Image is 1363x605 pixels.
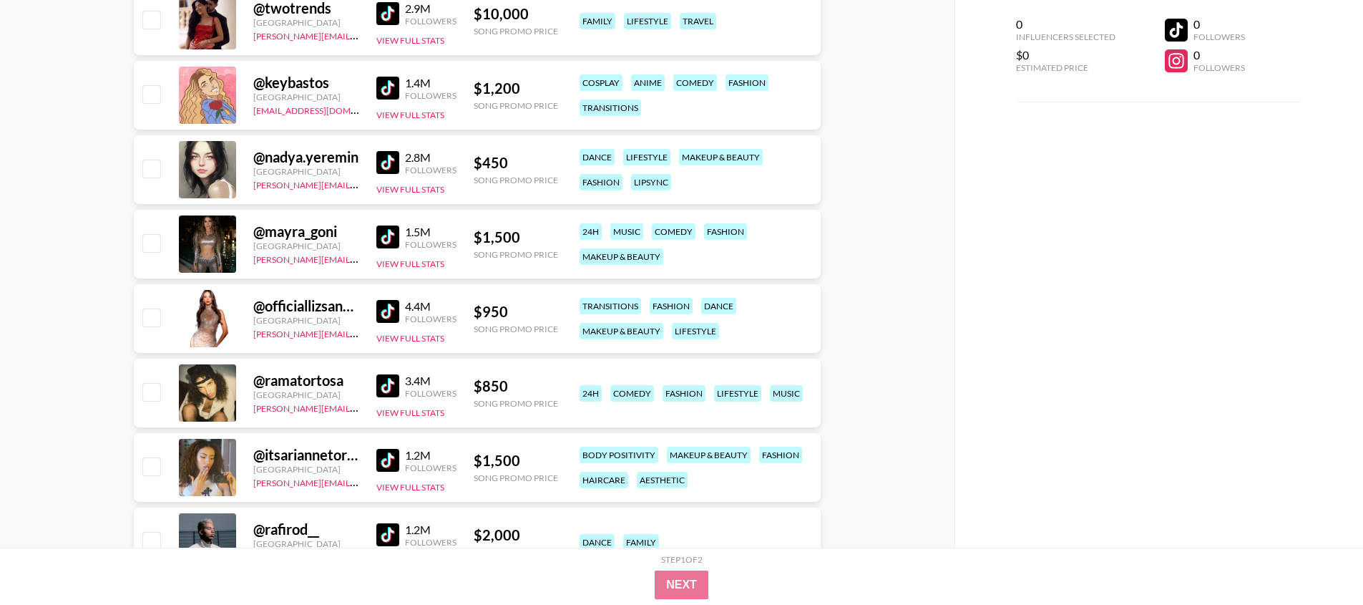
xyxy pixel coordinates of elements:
div: makeup & beauty [580,248,663,265]
img: TikTok [376,2,399,25]
div: [GEOGRAPHIC_DATA] [253,315,359,326]
div: family [580,13,615,29]
div: @ nadya.yeremin [253,148,359,166]
div: comedy [610,385,654,402]
div: [GEOGRAPHIC_DATA] [253,464,359,475]
img: TikTok [376,300,399,323]
div: $ 950 [474,303,558,321]
div: @ mayra_goni [253,223,359,241]
div: transitions [580,100,641,116]
div: Followers [405,239,456,250]
div: 1.4M [405,76,456,90]
button: View Full Stats [376,333,444,344]
div: [GEOGRAPHIC_DATA] [253,538,359,549]
div: lifestyle [623,149,670,165]
div: lipsync [631,174,671,190]
div: aesthetic [637,472,688,488]
div: body positivity [580,447,658,463]
button: View Full Stats [376,407,444,418]
a: [PERSON_NAME][EMAIL_ADDRESS][DOMAIN_NAME] [253,400,465,414]
div: fashion [580,174,622,190]
div: 24h [580,385,602,402]
div: $ 10,000 [474,5,558,23]
div: makeup & beauty [667,447,751,463]
div: 3.4M [405,374,456,388]
div: music [610,223,643,240]
div: dance [580,149,615,165]
div: lifestyle [714,385,761,402]
button: View Full Stats [376,110,444,120]
div: cosplay [580,74,622,91]
div: Followers [405,165,456,175]
div: fashion [650,298,693,314]
div: 1.2M [405,448,456,463]
img: TikTok [376,374,399,397]
div: Estimated Price [1016,62,1115,73]
div: [GEOGRAPHIC_DATA] [253,241,359,251]
iframe: Drift Widget Chat Controller [1291,533,1346,588]
a: [EMAIL_ADDRESS][DOMAIN_NAME] [253,102,397,116]
div: 0 [1016,17,1115,32]
div: transitions [580,298,641,314]
div: 24h [580,223,602,240]
div: lifestyle [672,323,719,339]
a: [PERSON_NAME][EMAIL_ADDRESS][DOMAIN_NAME] [253,177,465,190]
img: TikTok [376,151,399,174]
div: @ officiallizsanchez [253,297,359,315]
div: 0 [1193,17,1245,32]
button: Next [655,571,708,599]
div: $ 2,000 [474,526,558,544]
div: travel [680,13,716,29]
div: $ 1,200 [474,79,558,97]
div: 2.9M [405,1,456,16]
div: @ ramatortosa [253,372,359,389]
div: Song Promo Price [474,324,558,334]
button: View Full Stats [376,482,444,493]
div: fashion [704,223,747,240]
div: anime [631,74,665,91]
div: Song Promo Price [474,473,558,483]
div: dance [580,534,615,551]
div: 1.2M [405,523,456,537]
button: View Full Stats [376,184,444,195]
div: fashion [726,74,768,91]
div: Influencers Selected [1016,32,1115,42]
div: $ 850 [474,377,558,395]
div: [GEOGRAPHIC_DATA] [253,17,359,28]
div: Followers [405,314,456,324]
div: lifestyle [624,13,671,29]
div: Song Promo Price [474,249,558,260]
div: Followers [405,16,456,26]
button: View Full Stats [376,258,444,269]
a: [PERSON_NAME][EMAIL_ADDRESS][DOMAIN_NAME] [253,251,465,265]
div: @ rafirod__ [253,521,359,538]
img: TikTok [376,449,399,472]
div: Song Promo Price [474,547,558,558]
div: fashion [759,447,802,463]
img: TikTok [376,77,399,100]
div: Followers [1193,62,1245,73]
div: Song Promo Price [474,398,558,409]
div: Song Promo Price [474,175,558,185]
div: dance [701,298,736,314]
div: $ 450 [474,154,558,172]
div: Song Promo Price [474,26,558,37]
div: music [770,385,803,402]
button: View Full Stats [376,35,444,46]
div: 2.8M [405,150,456,165]
div: Followers [405,388,456,399]
div: comedy [652,223,695,240]
img: TikTok [376,226,399,248]
div: Followers [405,537,456,548]
div: 0 [1193,48,1245,62]
div: $0 [1016,48,1115,62]
div: makeup & beauty [679,149,763,165]
div: @ keybastos [253,74,359,92]
div: [GEOGRAPHIC_DATA] [253,92,359,102]
div: $ 1,500 [474,228,558,246]
div: [GEOGRAPHIC_DATA] [253,389,359,400]
a: [PERSON_NAME][EMAIL_ADDRESS][DOMAIN_NAME] [253,326,465,339]
div: Step 1 of 2 [661,554,703,565]
a: [PERSON_NAME][EMAIL_ADDRESS][DOMAIN_NAME] [253,475,465,488]
div: family [623,534,659,551]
